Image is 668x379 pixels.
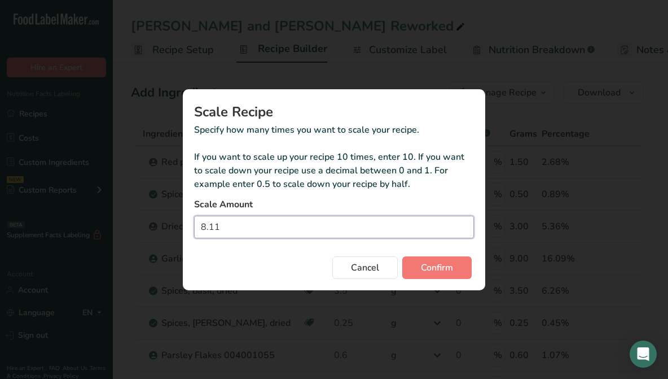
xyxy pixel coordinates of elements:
span: Cancel [351,261,379,275]
div: Open Intercom Messenger [630,341,657,368]
button: Cancel [332,256,398,279]
h1: Scale Recipe [194,105,474,119]
span: Scale Amount [194,198,253,211]
p: Specify how many times you want to scale your recipe. If you want to scale up your recipe 10 time... [194,123,474,191]
button: Confirm [402,256,472,279]
span: Confirm [421,261,453,275]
